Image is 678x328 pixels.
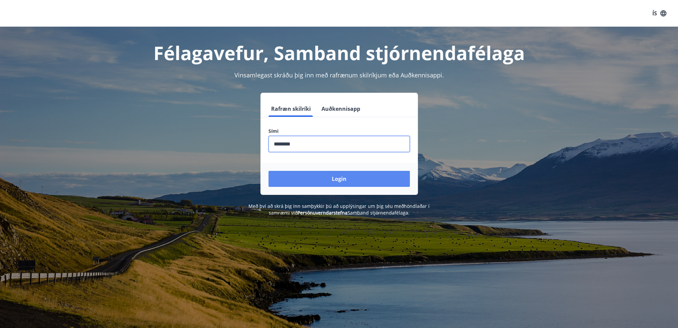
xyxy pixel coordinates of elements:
button: Login [268,171,410,187]
label: Sími [268,128,410,134]
span: Með því að skrá þig inn samþykkir þú að upplýsingar um þig séu meðhöndlaðar í samræmi við Samband... [248,203,430,216]
span: Vinsamlegast skráðu þig inn með rafrænum skilríkjum eða Auðkennisappi. [234,71,444,79]
a: Persónuverndarstefna [297,210,348,216]
button: Rafræn skilríki [268,101,313,117]
button: Auðkennisapp [319,101,363,117]
button: ÍS [649,7,670,19]
h1: Félagavefur, Samband stjórnendafélaga [107,40,571,65]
